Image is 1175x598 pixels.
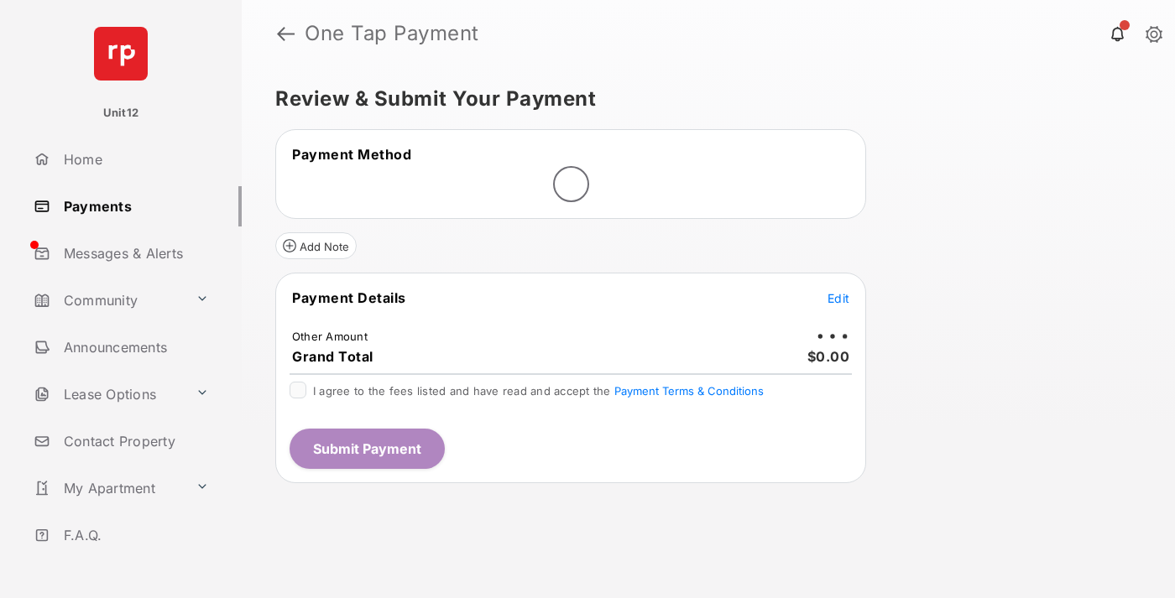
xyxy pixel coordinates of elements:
[291,329,368,344] td: Other Amount
[290,429,445,469] button: Submit Payment
[275,232,357,259] button: Add Note
[614,384,764,398] button: I agree to the fees listed and have read and accept the
[27,468,189,508] a: My Apartment
[828,289,849,306] button: Edit
[27,421,242,461] a: Contact Property
[313,384,764,398] span: I agree to the fees listed and have read and accept the
[292,348,373,365] span: Grand Total
[828,291,849,305] span: Edit
[292,289,406,306] span: Payment Details
[27,374,189,414] a: Lease Options
[27,233,242,273] a: Messages & Alerts
[27,327,242,367] a: Announcements
[103,105,139,122] p: Unit12
[807,348,850,365] span: $0.00
[94,27,148,81] img: svg+xml;base64,PHN2ZyB4bWxucz0iaHR0cDovL3d3dy53My5vcmcvMjAwMC9zdmciIHdpZHRoPSI2NCIgaGVpZ2h0PSI2NC...
[27,186,242,226] a: Payments
[27,515,242,555] a: F.A.Q.
[275,89,1128,109] h5: Review & Submit Your Payment
[27,139,242,179] a: Home
[292,146,411,163] span: Payment Method
[27,280,189,320] a: Community
[305,23,479,44] strong: One Tap Payment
